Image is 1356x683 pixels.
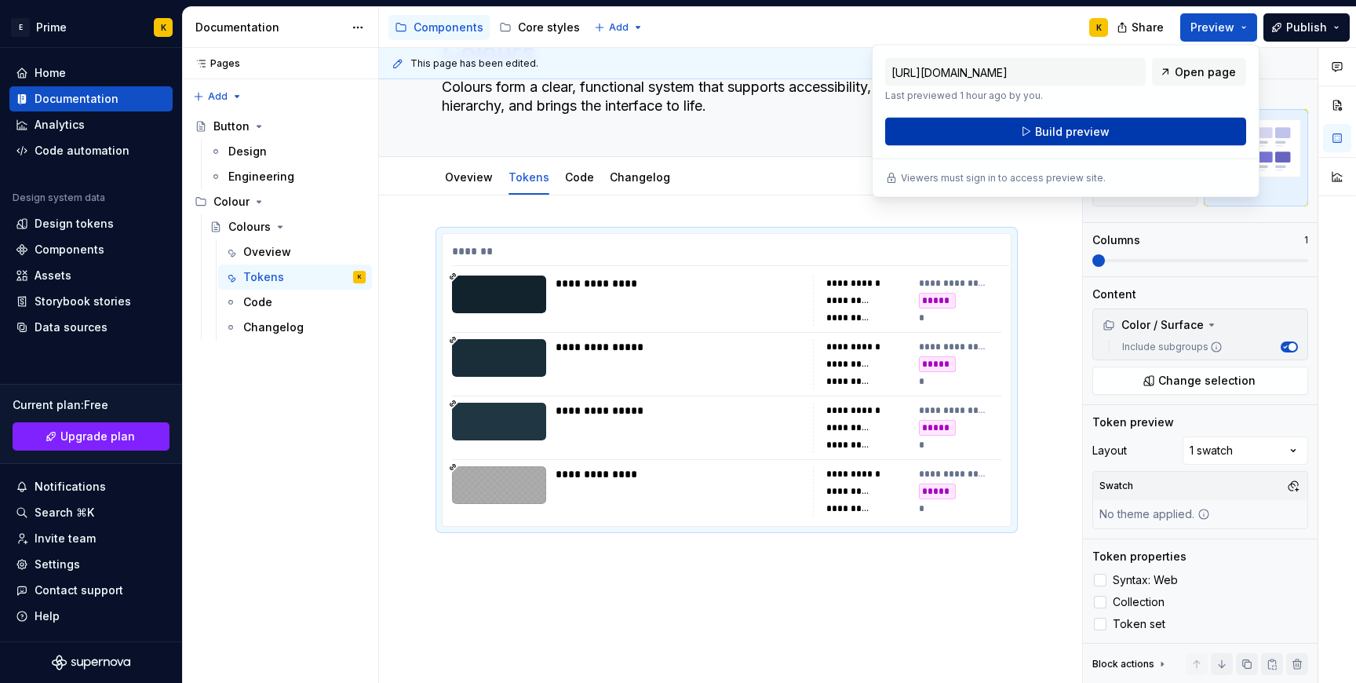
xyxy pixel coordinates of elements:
a: Design tokens [9,211,173,236]
div: Color / Surface [1103,317,1204,333]
div: Pages [188,57,240,70]
button: Contact support [9,578,173,603]
div: Code automation [35,143,129,159]
a: Oveview [218,239,372,265]
div: Design [228,144,267,159]
div: Code [559,160,600,193]
div: Documentation [35,91,118,107]
div: Invite team [35,531,96,546]
button: EPrimeK [3,10,179,44]
a: Components [388,15,490,40]
div: K [1096,21,1102,34]
button: Help [9,604,173,629]
svg: Supernova Logo [52,655,130,670]
a: Settings [9,552,173,577]
p: Last previewed 1 hour ago by you. [885,89,1146,102]
div: Swatch [1096,475,1136,497]
a: Design [203,139,372,164]
button: Preview [1180,13,1257,42]
div: Colours [228,219,271,235]
span: Preview [1190,20,1234,35]
textarea: Colours form a clear, functional system that supports accessibility, reinforces hierarchy, and br... [439,75,1008,119]
span: Share [1132,20,1164,35]
div: Color / Surface [1096,312,1304,338]
div: No theme applied. [1093,500,1216,528]
div: Design system data [13,192,105,204]
div: Token properties [1092,549,1186,564]
a: Changelog [610,170,670,184]
p: 1 [1304,234,1308,247]
button: Publish [1263,13,1350,42]
div: Current plan : Free [13,397,169,413]
div: Core styles [518,20,580,35]
button: Notifications [9,474,173,499]
div: Storybook stories [35,294,131,309]
div: Documentation [195,20,344,35]
div: Design tokens [35,216,114,232]
div: Colour [188,189,372,214]
div: Page tree [388,12,586,43]
a: Home [9,60,173,86]
a: Open page [1152,58,1246,86]
span: Token set [1113,618,1165,630]
a: Changelog [218,315,372,340]
div: Changelog [603,160,676,193]
a: TokensK [218,265,372,290]
div: Data sources [35,320,108,335]
div: Search ⌘K [35,505,94,520]
div: Page tree [188,114,372,340]
button: Search ⌘K [9,500,173,525]
div: Components [414,20,483,35]
a: Tokens [508,170,549,184]
a: Documentation [9,86,173,111]
div: Assets [35,268,71,283]
div: Layout [1092,443,1127,458]
div: Content [1092,287,1136,302]
div: K [161,21,166,34]
a: Storybook stories [9,289,173,314]
button: Add [188,86,247,108]
div: Oveview [439,160,499,193]
a: Assets [9,263,173,288]
div: Tokens [502,160,556,193]
div: Block actions [1092,653,1168,675]
div: Engineering [228,169,294,184]
a: Colours [203,214,372,239]
button: Upgrade plan [13,422,169,451]
p: Viewers must sign in to access preview site. [901,172,1106,184]
span: Build preview [1035,124,1110,140]
span: This page has been edited. [410,57,538,70]
button: Change selection [1092,367,1308,395]
a: Core styles [493,15,586,40]
a: Invite team [9,526,173,551]
div: Prime [36,20,67,35]
span: Syntax: Web [1113,574,1178,586]
span: Publish [1286,20,1327,35]
span: Add [609,21,629,34]
a: Data sources [9,315,173,340]
div: Contact support [35,583,123,598]
a: Code [565,170,594,184]
div: Settings [35,557,80,572]
button: Add [589,16,648,38]
a: Analytics [9,112,173,137]
div: E [11,18,30,37]
a: Code automation [9,138,173,163]
div: Analytics [35,117,85,133]
button: Share [1109,13,1174,42]
div: Columns [1092,232,1140,248]
span: Upgrade plan [60,429,135,444]
div: Code [243,294,272,310]
div: Colour [213,194,250,210]
div: Block actions [1092,658,1154,670]
div: Home [35,65,66,81]
span: Collection [1113,596,1165,608]
a: Button [188,114,372,139]
div: Notifications [35,479,106,495]
span: Open page [1175,64,1236,80]
div: Tokens [243,269,284,285]
div: Oveview [243,244,291,260]
a: Code [218,290,372,315]
div: K [358,269,362,285]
